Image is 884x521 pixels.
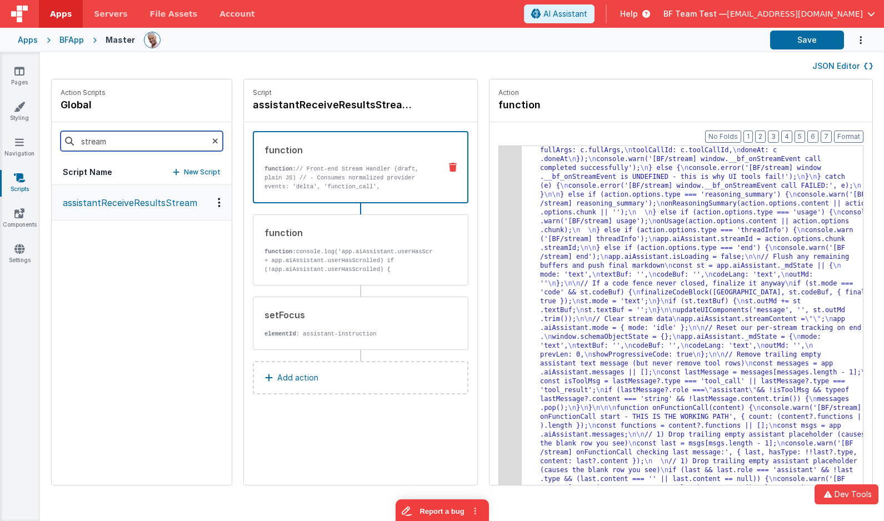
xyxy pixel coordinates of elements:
[844,29,866,52] button: Options
[264,248,296,255] strong: function:
[795,131,805,143] button: 5
[264,164,432,253] p: // Front-end Stream Handler (draft, plain JS) // - Consumes normalized provider events: 'delta', ...
[264,226,432,239] div: function
[663,8,727,19] span: BF Team Test —
[524,4,595,23] button: AI Assistant
[173,167,221,178] button: New Script
[106,34,135,46] div: Master
[211,198,227,207] div: Options
[834,131,863,143] button: Format
[815,484,878,504] button: Dev Tools
[253,361,468,394] button: Add action
[144,32,160,48] img: 11ac31fe5dc3d0eff3fbbbf7b26fa6e1
[727,8,863,19] span: [EMAIL_ADDRESS][DOMAIN_NAME]
[277,371,318,384] p: Add action
[743,131,753,143] button: 1
[264,330,296,337] strong: elementId
[264,308,432,322] div: setFocus
[56,196,197,209] p: assistantReceiveResultsStream
[150,8,198,19] span: File Assets
[768,131,779,143] button: 3
[620,8,638,19] span: Help
[781,131,792,143] button: 4
[94,8,127,19] span: Servers
[63,167,112,178] h5: Script Name
[61,97,106,113] h4: global
[821,131,832,143] button: 7
[498,97,665,113] h4: function
[663,8,875,19] button: BF Team Test — [EMAIL_ADDRESS][DOMAIN_NAME]
[264,329,432,338] p: : assistant-instruction
[59,34,84,46] div: BFApp
[770,31,844,49] button: Save
[264,166,296,172] strong: function:
[264,247,432,300] p: console.log('app.aiAssistant.userHasScrolled:' + app.aiAssistant.userHasScrolled) if (!app.aiAssi...
[498,88,863,97] p: Action
[253,88,468,97] p: Script
[264,143,432,157] div: function
[61,131,223,151] input: Search scripts
[543,8,587,19] span: AI Assistant
[61,88,106,97] p: Action Scripts
[50,8,72,19] span: Apps
[18,34,38,46] div: Apps
[184,167,221,178] p: New Script
[705,131,741,143] button: No Folds
[755,131,766,143] button: 2
[52,185,232,221] button: assistantReceiveResultsStream
[253,97,419,113] h4: assistantReceiveResultsStream
[807,131,818,143] button: 6
[812,61,873,72] button: JSON Editor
